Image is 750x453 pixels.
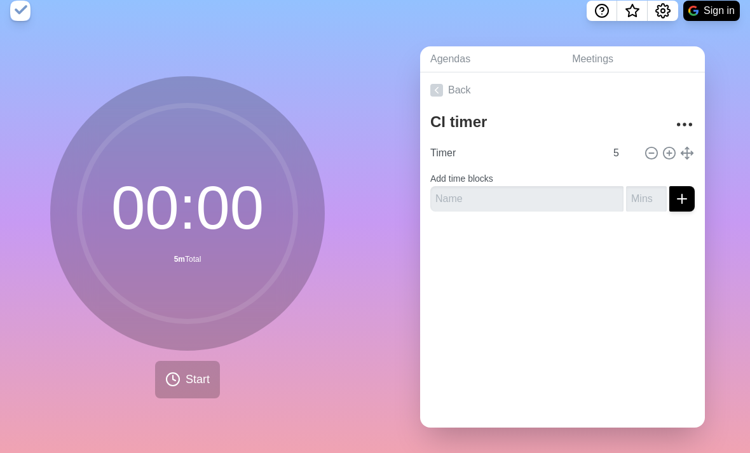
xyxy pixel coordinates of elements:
[420,72,705,108] a: Back
[648,1,678,21] button: Settings
[608,140,639,166] input: Mins
[155,361,220,398] button: Start
[425,140,606,166] input: Name
[617,1,648,21] button: What’s new
[683,1,740,21] button: Sign in
[672,112,697,137] button: More
[186,371,210,388] span: Start
[688,6,699,16] img: google logo
[430,186,624,212] input: Name
[420,46,562,72] a: Agendas
[562,46,705,72] a: Meetings
[10,1,31,21] img: timeblocks logo
[626,186,667,212] input: Mins
[587,1,617,21] button: Help
[430,173,493,184] label: Add time blocks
